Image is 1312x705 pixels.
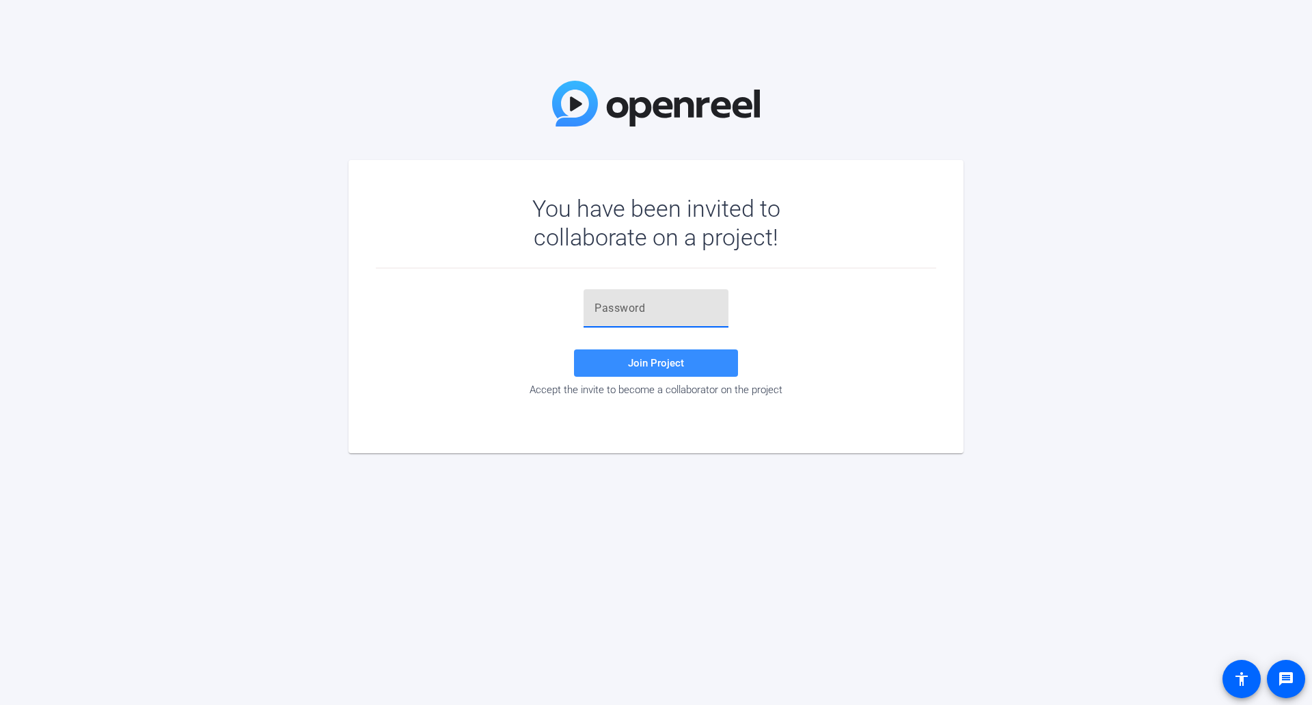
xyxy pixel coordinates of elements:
img: OpenReel Logo [552,81,760,127]
mat-icon: message [1278,671,1294,687]
span: Join Project [628,357,684,369]
div: Accept the invite to become a collaborator on the project [376,384,936,396]
button: Join Project [574,349,738,377]
div: You have been invited to collaborate on a project! [493,194,820,252]
mat-icon: accessibility [1233,671,1250,687]
input: Password [594,300,717,317]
